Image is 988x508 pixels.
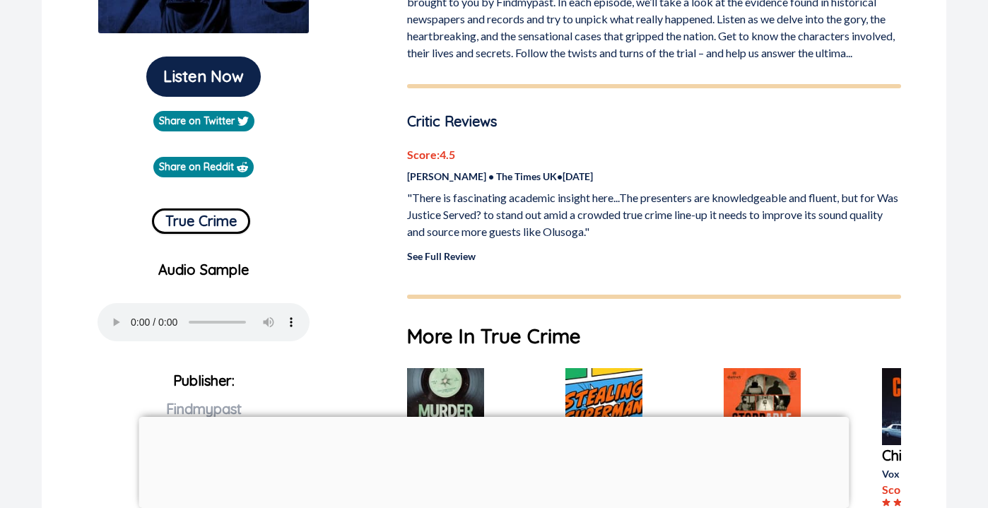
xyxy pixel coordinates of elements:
[407,250,476,262] a: See Full Review
[53,259,355,280] p: Audio Sample
[407,321,901,351] h1: More In True Crime
[152,203,250,234] a: True Crime
[53,367,355,468] p: Publisher:
[166,400,242,418] span: Findmypast
[724,368,801,445] img: Stoppable
[139,417,849,504] iframe: Advertisement
[153,111,254,131] a: Share on Twitter
[407,189,901,240] p: "There is fascinating academic insight here...The presenters are knowledgeable and fluent, but fo...
[565,368,642,445] img: Stealing Superman
[146,57,261,97] button: Listen Now
[407,146,901,163] p: Score: 4.5
[152,208,250,234] button: True Crime
[407,111,901,132] p: Critic Reviews
[98,303,310,341] audio: Your browser does not support the audio element
[882,368,959,445] img: Chicano Squad
[407,169,901,184] p: [PERSON_NAME] • The Times UK • [DATE]
[407,368,484,445] img: Murder on Music Row from The Tennessean
[153,157,254,177] a: Share on Reddit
